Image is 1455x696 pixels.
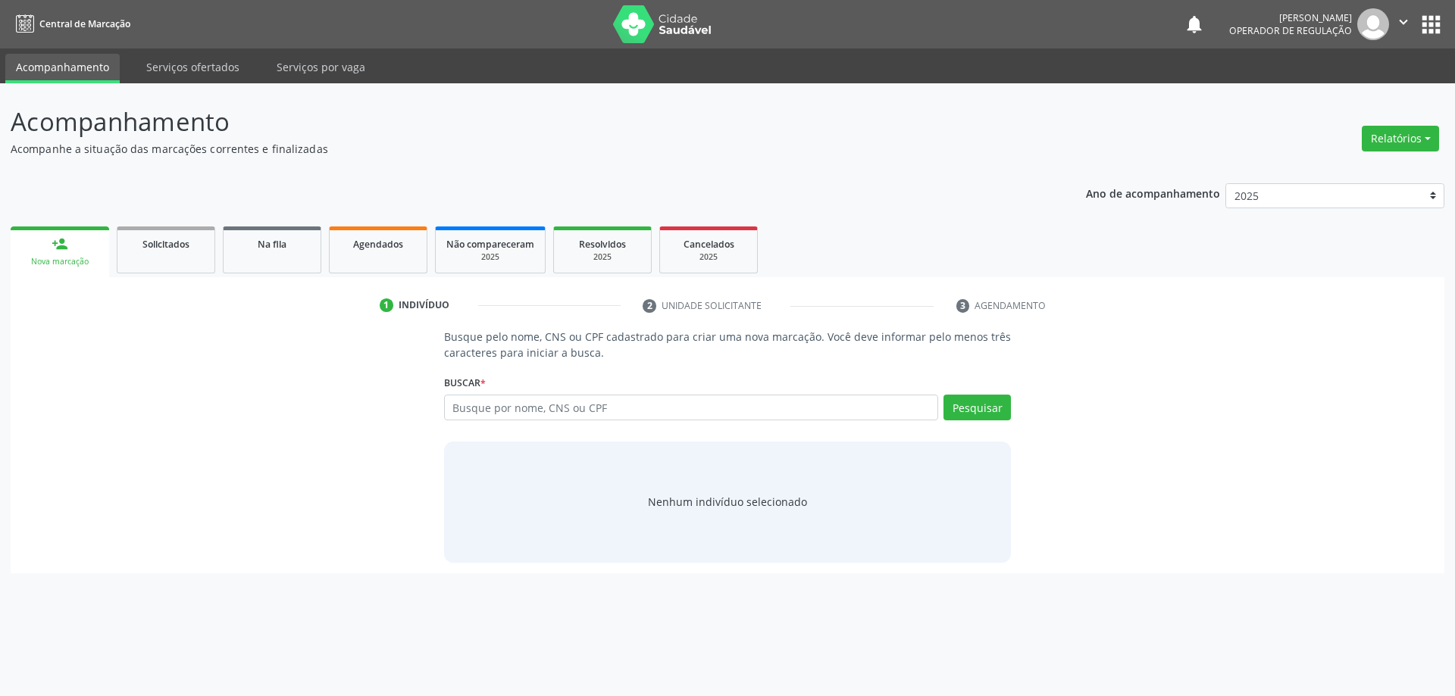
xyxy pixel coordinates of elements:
img: img [1357,8,1389,40]
button: apps [1418,11,1444,38]
div: Indivíduo [399,298,449,312]
a: Acompanhamento [5,54,120,83]
span: Não compareceram [446,238,534,251]
div: Nenhum indivíduo selecionado [648,494,807,510]
button:  [1389,8,1418,40]
div: 2025 [446,251,534,263]
a: Serviços ofertados [136,54,250,80]
button: Relatórios [1362,126,1439,151]
a: Serviços por vaga [266,54,376,80]
p: Acompanhe a situação das marcações correntes e finalizadas [11,141,1014,157]
button: notifications [1184,14,1205,35]
p: Acompanhamento [11,103,1014,141]
div: 2025 [565,251,640,263]
input: Busque por nome, CNS ou CPF [444,395,939,420]
span: Agendados [353,238,403,251]
button: Pesquisar [943,395,1011,420]
div: 2025 [671,251,746,263]
p: Busque pelo nome, CNS ou CPF cadastrado para criar uma nova marcação. Você deve informar pelo men... [444,329,1012,360]
span: Na fila [258,238,286,251]
div: Nova marcação [21,256,99,267]
span: Central de Marcação [39,17,130,30]
a: Central de Marcação [11,11,130,36]
i:  [1395,14,1412,30]
div: 1 [380,298,393,312]
span: Solicitados [142,238,189,251]
span: Resolvidos [579,238,626,251]
div: [PERSON_NAME] [1229,11,1352,24]
span: Operador de regulação [1229,24,1352,37]
label: Buscar [444,371,486,395]
span: Cancelados [684,238,734,251]
div: person_add [52,236,68,252]
p: Ano de acompanhamento [1086,183,1220,202]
